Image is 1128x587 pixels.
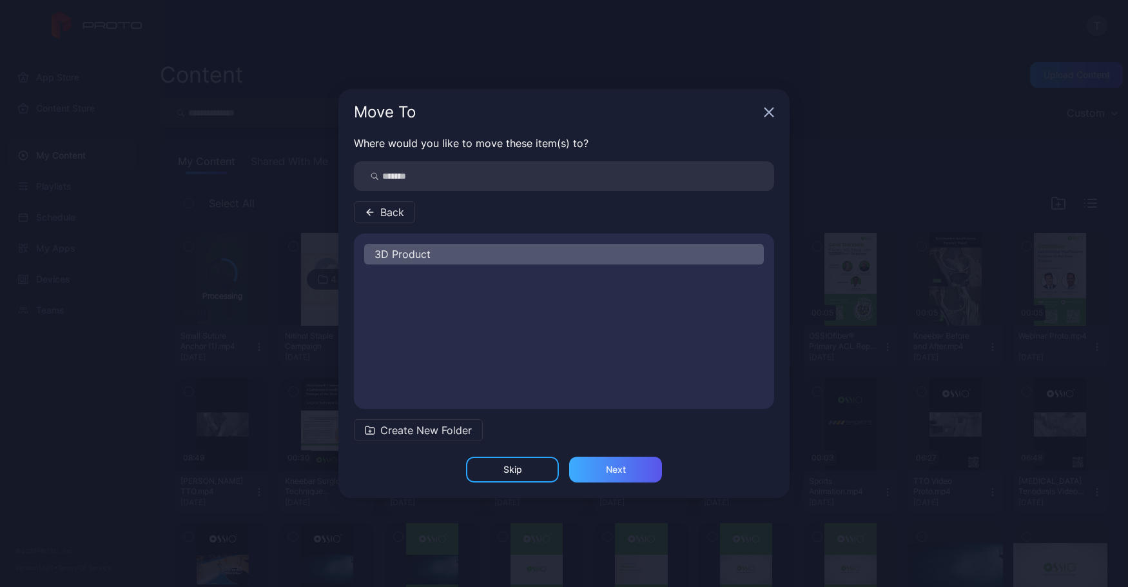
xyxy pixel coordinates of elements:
[380,423,472,438] span: Create New Folder
[569,457,662,483] button: Next
[354,135,774,151] p: Where would you like to move these item(s) to?
[354,104,759,120] div: Move To
[466,457,559,483] button: Skip
[503,464,522,475] div: Skip
[354,419,483,441] button: Create New Folder
[380,204,404,220] span: Back
[374,246,431,262] span: 3D Product
[606,464,626,475] div: Next
[354,201,415,223] button: Back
